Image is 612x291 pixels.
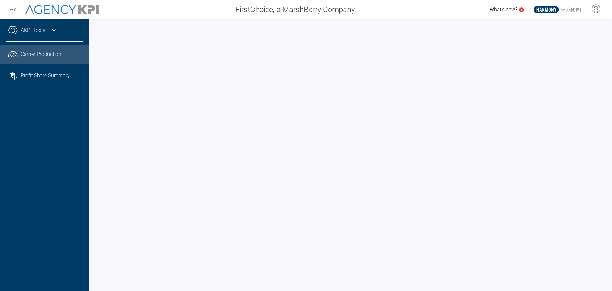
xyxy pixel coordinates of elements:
img: AgencyKPI [25,5,99,14]
span: Profit Share Summary [21,72,70,80]
span: FirstChoice, a MarshBerry Company [235,4,355,15]
span: Carrier Production [21,50,61,58]
a: 4 [519,7,524,12]
span: What's new? [490,6,517,12]
text: 4 [521,8,522,11]
a: AKPI Tools [21,27,45,34]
